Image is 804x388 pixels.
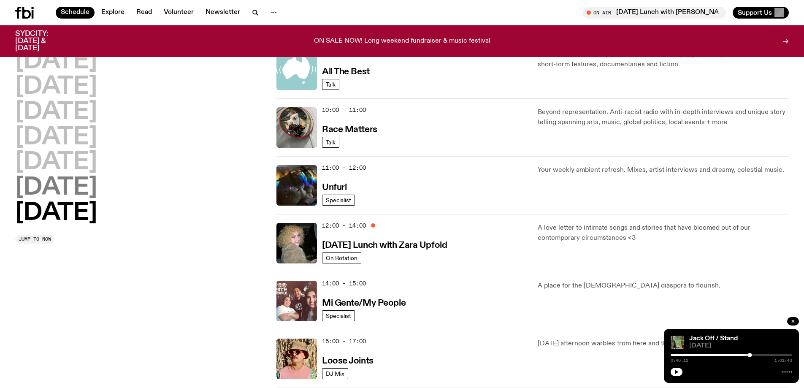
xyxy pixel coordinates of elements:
[322,182,347,192] a: Unfurl
[322,195,355,206] a: Specialist
[322,106,366,114] span: 10:00 - 11:00
[322,357,374,366] h3: Loose Joints
[15,100,97,124] button: [DATE]
[322,337,366,345] span: 15:00 - 17:00
[538,165,789,175] p: Your weekly ambient refresh. Mixes, artist interviews and dreamy, celestial music.
[322,355,374,366] a: Loose Joints
[131,7,157,19] a: Read
[15,151,97,174] button: [DATE]
[671,336,684,349] img: A Kangaroo on a porch with a yard in the background
[738,9,772,16] span: Support Us
[276,339,317,379] img: Tyson stands in front of a paperbark tree wearing orange sunglasses, a suede bucket hat and a pin...
[733,7,789,19] button: Support Us
[314,38,490,45] p: ON SALE NOW! Long weekend fundraiser & music festival
[322,310,355,321] a: Specialist
[689,343,792,349] span: [DATE]
[322,125,377,134] h3: Race Matters
[671,358,688,363] span: 0:40:12
[276,107,317,148] img: A photo of the Race Matters team taken in a rear view or "blindside" mirror. A bunch of people of...
[689,335,738,342] a: Jack Off / Stand
[326,81,336,87] span: Talk
[326,139,336,145] span: Talk
[159,7,199,19] a: Volunteer
[322,66,370,76] a: All The Best
[276,165,317,206] img: A piece of fabric is pierced by sewing pins with different coloured heads, a rainbow light is cas...
[15,30,69,52] h3: SYDCITY: [DATE] & [DATE]
[15,126,97,149] button: [DATE]
[15,201,97,225] button: [DATE]
[15,235,54,244] button: Jump to now
[56,7,95,19] a: Schedule
[326,197,351,203] span: Specialist
[582,7,726,19] button: On Air[DATE] Lunch with [PERSON_NAME] and [PERSON_NAME] // [PERSON_NAME] Interview
[322,368,348,379] a: DJ Mix
[322,164,366,172] span: 11:00 - 12:00
[538,281,789,291] p: A place for the [DEMOGRAPHIC_DATA] diaspora to flourish.
[19,237,51,241] span: Jump to now
[15,50,97,73] button: [DATE]
[322,137,339,148] a: Talk
[322,297,406,308] a: Mi Gente/My People
[326,255,357,261] span: On Rotation
[200,7,245,19] a: Newsletter
[96,7,130,19] a: Explore
[322,68,370,76] h3: All The Best
[322,79,339,90] a: Talk
[322,252,361,263] a: On Rotation
[322,222,366,230] span: 12:00 - 14:00
[538,107,789,128] p: Beyond representation. Anti-racist radio with in-depth interviews and unique story telling spanni...
[15,176,97,200] button: [DATE]
[322,241,447,250] h3: [DATE] Lunch with Zara Upfold
[276,223,317,263] img: A digital camera photo of Zara looking to her right at the camera, smiling. She is wearing a ligh...
[15,75,97,99] button: [DATE]
[538,49,789,70] p: All The Best is a weekly half hour national radio program and podcast devoted to short-form featu...
[322,124,377,134] a: Race Matters
[538,339,789,349] p: [DATE] afternoon warbles from here and there
[322,299,406,308] h3: Mi Gente/My People
[322,239,447,250] a: [DATE] Lunch with Zara Upfold
[774,358,792,363] span: 1:01:43
[326,312,351,319] span: Specialist
[322,183,347,192] h3: Unfurl
[326,370,344,377] span: DJ Mix
[322,279,366,288] span: 14:00 - 15:00
[538,223,789,243] p: A love letter to intimate songs and stories that have bloomed out of our contemporary circumstanc...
